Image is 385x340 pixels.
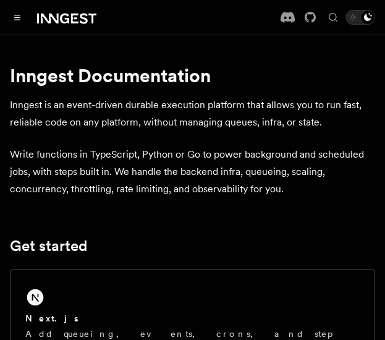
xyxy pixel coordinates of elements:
p: Inngest is an event-driven durable execution platform that allows you to run fast, reliable code ... [10,96,375,131]
h2: Next.js [25,312,78,325]
p: Write functions in TypeScript, Python or Go to power background and scheduled jobs, with steps bu... [10,146,375,198]
a: Get started [10,237,87,255]
button: Toggle dark mode [345,10,375,25]
button: Find something... [326,10,341,25]
h1: Inngest Documentation [10,64,375,87]
button: Toggle navigation [10,10,25,25]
